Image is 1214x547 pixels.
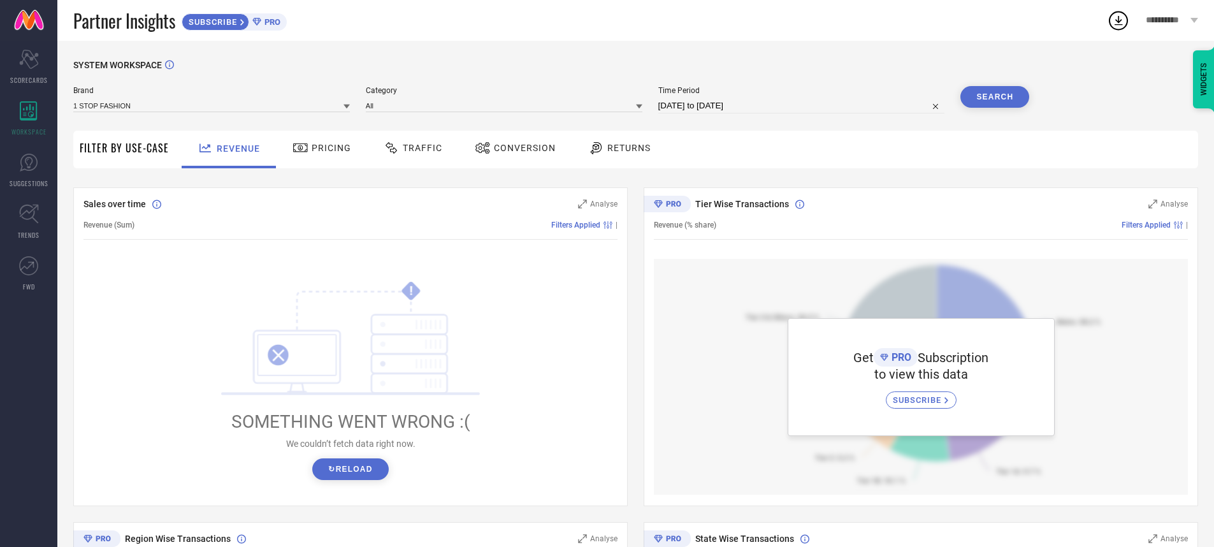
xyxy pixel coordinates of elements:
[578,200,587,208] svg: Zoom
[217,143,260,154] span: Revenue
[18,230,40,240] span: TRENDS
[1186,221,1188,230] span: |
[73,60,162,70] span: SYSTEM WORKSPACE
[182,10,287,31] a: SUBSCRIBEPRO
[695,199,789,209] span: Tier Wise Transactions
[874,367,968,382] span: to view this data
[1122,221,1171,230] span: Filters Applied
[1160,534,1188,543] span: Analyse
[494,143,556,153] span: Conversion
[1148,200,1157,208] svg: Zoom
[261,17,280,27] span: PRO
[658,86,945,95] span: Time Period
[616,221,618,230] span: |
[1160,200,1188,208] span: Analyse
[403,143,442,153] span: Traffic
[893,395,944,405] span: SUBSCRIBE
[286,439,416,449] span: We couldn’t fetch data right now.
[551,221,600,230] span: Filters Applied
[853,350,874,365] span: Get
[888,351,911,363] span: PRO
[644,196,691,215] div: Premium
[658,98,945,113] input: Select time period
[960,86,1029,108] button: Search
[366,86,642,95] span: Category
[73,86,350,95] span: Brand
[607,143,651,153] span: Returns
[182,17,240,27] span: SUBSCRIBE
[590,534,618,543] span: Analyse
[80,140,169,156] span: Filter By Use-Case
[590,200,618,208] span: Analyse
[10,179,48,188] span: SUGGESTIONS
[918,350,988,365] span: Subscription
[654,221,716,230] span: Revenue (% share)
[312,458,388,480] button: ↻Reload
[23,282,35,291] span: FWD
[1148,534,1157,543] svg: Zoom
[83,199,146,209] span: Sales over time
[83,221,134,230] span: Revenue (Sum)
[73,8,175,34] span: Partner Insights
[231,411,470,432] span: SOMETHING WENT WRONG :(
[312,143,351,153] span: Pricing
[11,127,47,136] span: WORKSPACE
[10,75,48,85] span: SCORECARDS
[578,534,587,543] svg: Zoom
[886,382,957,409] a: SUBSCRIBE
[1107,9,1130,32] div: Open download list
[410,284,413,298] tspan: !
[125,534,231,544] span: Region Wise Transactions
[695,534,794,544] span: State Wise Transactions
